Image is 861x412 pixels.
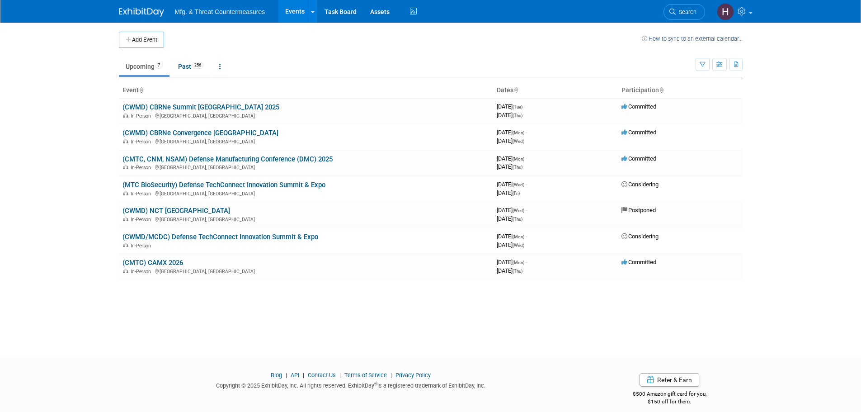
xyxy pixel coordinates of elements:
a: (CWMD) CBRNe Convergence [GEOGRAPHIC_DATA] [122,129,278,137]
span: 7 [155,62,163,69]
span: [DATE] [497,103,525,110]
div: [GEOGRAPHIC_DATA], [GEOGRAPHIC_DATA] [122,189,489,197]
span: Considering [621,181,659,188]
div: [GEOGRAPHIC_DATA], [GEOGRAPHIC_DATA] [122,112,489,119]
span: (Wed) [513,182,524,187]
span: 256 [192,62,204,69]
div: [GEOGRAPHIC_DATA], [GEOGRAPHIC_DATA] [122,215,489,223]
a: (CMTC, CNM, NSAM) Defense Manufacturing Conference (DMC) 2025 [122,155,333,163]
a: Terms of Service [344,372,387,379]
div: $500 Amazon gift card for you, [597,384,743,405]
span: In-Person [131,191,154,197]
span: - [526,207,527,213]
span: Postponed [621,207,656,213]
span: (Thu) [513,113,522,118]
div: [GEOGRAPHIC_DATA], [GEOGRAPHIC_DATA] [122,137,489,145]
a: Sort by Event Name [139,86,143,94]
span: In-Person [131,217,154,223]
a: (CMTC) CAMX 2026 [122,259,183,267]
span: [DATE] [497,163,522,170]
th: Event [119,83,493,98]
span: Committed [621,259,656,265]
img: In-Person Event [123,217,128,221]
span: [DATE] [497,137,524,144]
span: Considering [621,233,659,240]
a: Search [663,4,705,20]
span: (Thu) [513,165,522,170]
span: [DATE] [497,189,520,196]
span: [DATE] [497,242,524,248]
a: (CWMD/MCDC) Defense TechConnect Innovation Summit & Expo [122,233,318,241]
a: (CWMD) NCT [GEOGRAPHIC_DATA] [122,207,230,215]
a: Past256 [171,58,211,75]
a: Contact Us [308,372,336,379]
span: (Thu) [513,217,522,222]
span: [DATE] [497,267,522,274]
span: - [526,181,527,188]
img: In-Person Event [123,139,128,143]
a: Sort by Start Date [513,86,518,94]
span: (Mon) [513,234,524,239]
button: Add Event [119,32,164,48]
div: $150 off for them. [597,398,743,406]
span: - [526,233,527,240]
span: Committed [621,155,656,162]
span: [DATE] [497,155,527,162]
span: Mfg. & Threat Countermeasures [175,8,265,15]
span: | [283,372,289,379]
img: In-Person Event [123,269,128,273]
div: [GEOGRAPHIC_DATA], [GEOGRAPHIC_DATA] [122,267,489,275]
span: (Mon) [513,260,524,265]
img: In-Person Event [123,243,128,247]
span: (Tue) [513,104,522,109]
span: [DATE] [497,233,527,240]
span: (Wed) [513,243,524,248]
span: In-Person [131,243,154,249]
a: (CWMD) CBRNe Summit [GEOGRAPHIC_DATA] 2025 [122,103,279,111]
span: | [388,372,394,379]
div: Copyright © 2025 ExhibitDay, Inc. All rights reserved. ExhibitDay is a registered trademark of Ex... [119,379,583,390]
span: Search [676,9,696,15]
img: In-Person Event [123,191,128,195]
img: ExhibitDay [119,8,164,17]
a: Refer & Earn [640,373,699,387]
span: In-Person [131,139,154,145]
span: [DATE] [497,112,522,118]
span: - [526,155,527,162]
span: [DATE] [497,181,527,188]
span: | [337,372,343,379]
a: Privacy Policy [395,372,431,379]
span: (Wed) [513,139,524,144]
sup: ® [374,381,377,386]
span: (Mon) [513,130,524,135]
img: In-Person Event [123,113,128,118]
div: [GEOGRAPHIC_DATA], [GEOGRAPHIC_DATA] [122,163,489,170]
span: Committed [621,129,656,136]
a: Sort by Participation Type [659,86,663,94]
a: How to sync to an external calendar... [642,35,743,42]
span: (Mon) [513,156,524,161]
span: [DATE] [497,259,527,265]
span: (Thu) [513,269,522,274]
img: Hillary Hawkins [717,3,734,20]
th: Participation [618,83,743,98]
span: - [524,103,525,110]
span: In-Person [131,165,154,170]
span: | [301,372,306,379]
a: Blog [271,372,282,379]
th: Dates [493,83,618,98]
span: [DATE] [497,215,522,222]
span: [DATE] [497,207,527,213]
span: In-Person [131,113,154,119]
a: API [291,372,299,379]
img: In-Person Event [123,165,128,169]
a: Upcoming7 [119,58,169,75]
span: (Wed) [513,208,524,213]
span: - [526,259,527,265]
span: In-Person [131,269,154,275]
span: - [526,129,527,136]
a: (MTC BioSecurity) Defense TechConnect Innovation Summit & Expo [122,181,325,189]
span: [DATE] [497,129,527,136]
span: (Fri) [513,191,520,196]
span: Committed [621,103,656,110]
